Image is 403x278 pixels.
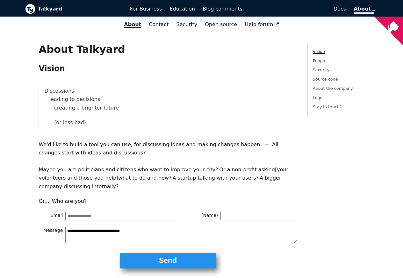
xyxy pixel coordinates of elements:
[241,19,283,30] a: Help forum
[201,19,241,30] a: Open source
[199,4,246,14] a: Blog comments
[44,87,292,112] p: Discussions leading to decisions creating a brighter future
[25,4,121,14] a: Talkyard logoTalkyard
[120,19,145,30] a: About
[313,68,330,72] a: Security
[39,197,297,205] p: Or... Who are you?
[25,4,35,14] img: Talkyard logo
[203,6,242,12] span: Blog comments
[220,212,297,220] input: (Name)
[145,19,172,30] a: Contact
[166,4,199,14] a: Education
[194,212,220,220] span: (Name)
[354,6,374,14] a: About
[313,77,338,82] a: Source code
[313,86,353,91] a: About the company
[246,4,350,14] a: Docs
[65,227,297,243] textarea: Message
[245,21,279,27] span: Help forum
[313,95,323,100] a: Logo
[313,49,325,54] a: Vision
[39,212,65,220] span: Email
[126,4,166,14] a: For Business
[39,64,297,73] h2: Vision
[172,19,201,30] a: Security
[65,212,179,220] input: Email
[39,43,297,56] h1: About Talkyard
[44,118,292,127] p: (or less bad)
[334,6,346,12] span: Docs
[313,58,327,63] a: People
[38,5,121,13] b: Talkyard
[313,104,342,109] a: Stay in touch?
[130,6,162,12] span: For Business
[120,253,216,268] button: Send
[39,166,297,191] p: Maybe you are politicians and citizens who want to improve your city? Or a non-profit asking [you...
[39,227,65,243] span: Message
[169,6,195,12] span: Education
